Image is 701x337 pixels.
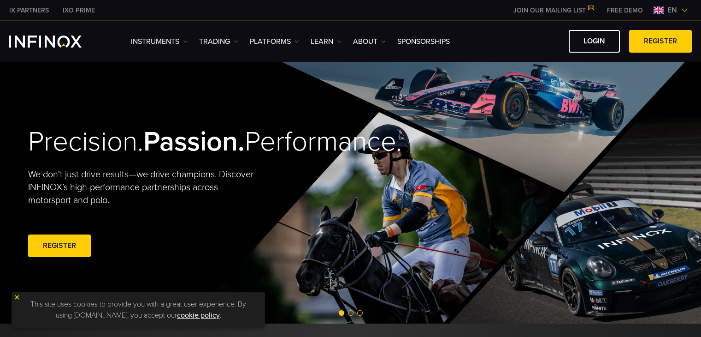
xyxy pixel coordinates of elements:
[629,30,692,53] a: REGISTER
[199,36,238,47] a: TRADING
[250,36,299,47] a: PLATFORMS
[357,310,363,316] span: Go to slide 3
[56,6,102,15] a: INFINOX
[348,310,353,316] span: Go to slide 2
[397,36,450,47] a: SPONSORSHIPS
[14,294,20,301] img: yellow close icon
[177,311,220,320] a: cookie policy
[28,168,260,207] p: We don't just drive results—we drive champions. Discover INFINOX’s high-performance partnerships ...
[600,6,650,15] a: INFINOX MENU
[353,36,386,47] a: ABOUT
[16,296,260,323] p: This site uses cookies to provide you with a great user experience. By using [DOMAIN_NAME], you a...
[339,310,344,316] span: Go to slide 1
[143,125,245,158] strong: Passion.
[664,5,681,16] span: en
[569,30,620,53] a: LOGIN
[131,36,188,47] a: Instruments
[9,36,103,48] a: INFINOX Logo
[311,36,342,47] a: Learn
[507,6,600,14] a: JOIN OUR MAILING LIST
[28,235,91,257] a: REGISTER
[2,6,56,15] a: INFINOX
[28,125,318,159] h2: Precision. Performance.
